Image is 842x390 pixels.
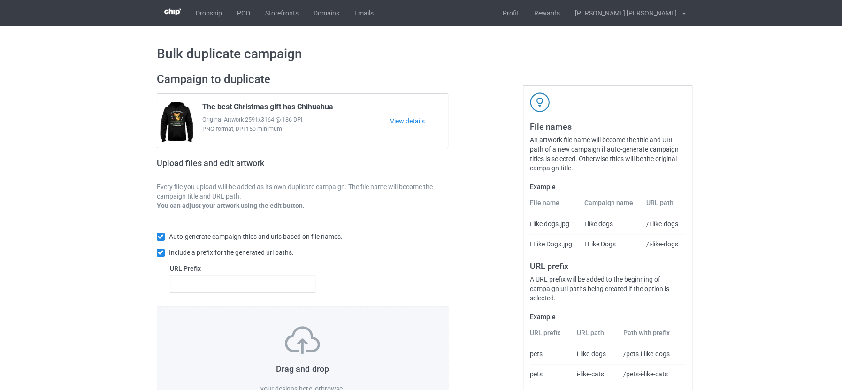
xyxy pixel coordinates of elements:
td: I Like Dogs.jpg [530,234,579,254]
label: URL Prefix [170,264,316,273]
td: /pets-i-like-dogs [618,344,685,364]
h2: Campaign to duplicate [157,72,449,87]
th: URL prefix [530,328,572,344]
span: The best Christmas gift has Chihuahua [202,102,333,115]
td: /i-like-dogs [641,214,685,234]
label: Example [530,182,685,191]
span: Auto-generate campaign titles and urls based on file names. [168,233,342,240]
div: [PERSON_NAME] [PERSON_NAME] [567,1,677,25]
div: An artwork file name will become the title and URL path of a new campaign if auto-generate campai... [530,135,685,173]
img: svg+xml;base64,PD94bWwgdmVyc2lvbj0iMS4wIiBlbmNvZGluZz0iVVRGLTgiPz4KPHN2ZyB3aWR0aD0iNDJweCIgaGVpZ2... [530,92,550,112]
td: I like dogs [579,214,641,234]
span: Original Artwork 2591x3164 @ 186 DPI [202,115,390,124]
td: pets [530,344,572,364]
td: i-like-cats [572,364,618,384]
th: URL path [641,198,685,214]
th: File name [530,198,579,214]
a: View details [390,116,448,126]
h1: Bulk duplicate campaign [157,46,686,62]
td: /i-like-dogs [641,234,685,254]
p: Every file you upload will be added as its own duplicate campaign. The file name will become the ... [157,182,449,201]
h3: Drag and drop [177,363,429,374]
h2: Upload files and edit artwork [157,158,332,176]
span: PNG format, DPI 150 minimum [202,124,390,134]
h3: File names [530,121,685,132]
td: pets [530,364,572,384]
img: svg+xml;base64,PD94bWwgdmVyc2lvbj0iMS4wIiBlbmNvZGluZz0iVVRGLTgiPz4KPHN2ZyB3aWR0aD0iNzVweCIgaGVpZ2... [285,326,320,354]
td: /pets-i-like-cats [618,364,685,384]
b: You can adjust your artwork using the edit button. [157,202,305,209]
div: A URL prefix will be added to the beginning of campaign url paths being created if the option is ... [530,275,685,303]
td: i-like-dogs [572,344,618,364]
td: I Like Dogs [579,234,641,254]
h3: URL prefix [530,260,685,271]
span: Include a prefix for the generated url paths. [168,249,293,256]
img: 3d383065fc803cdd16c62507c020ddf8.png [164,8,181,15]
th: Path with prefix [618,328,685,344]
th: Campaign name [579,198,641,214]
th: URL path [572,328,618,344]
label: Example [530,312,685,321]
td: I like dogs.jpg [530,214,579,234]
